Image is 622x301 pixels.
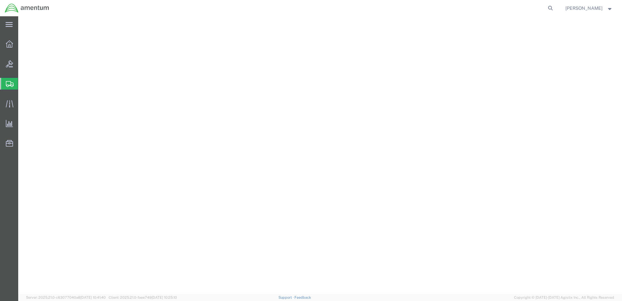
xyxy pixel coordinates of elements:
span: [DATE] 10:25:10 [152,295,177,299]
iframe: FS Legacy Container [18,16,622,294]
span: Copyright © [DATE]-[DATE] Agistix Inc., All Rights Reserved [514,295,614,300]
span: Greg Kalwa [565,5,602,12]
span: Server: 2025.21.0-c63077040a8 [26,295,106,299]
button: [PERSON_NAME] [565,4,613,12]
a: Support [278,295,295,299]
img: logo [5,3,49,13]
span: [DATE] 10:41:40 [80,295,106,299]
span: Client: 2025.21.0-faee749 [109,295,177,299]
a: Feedback [294,295,311,299]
